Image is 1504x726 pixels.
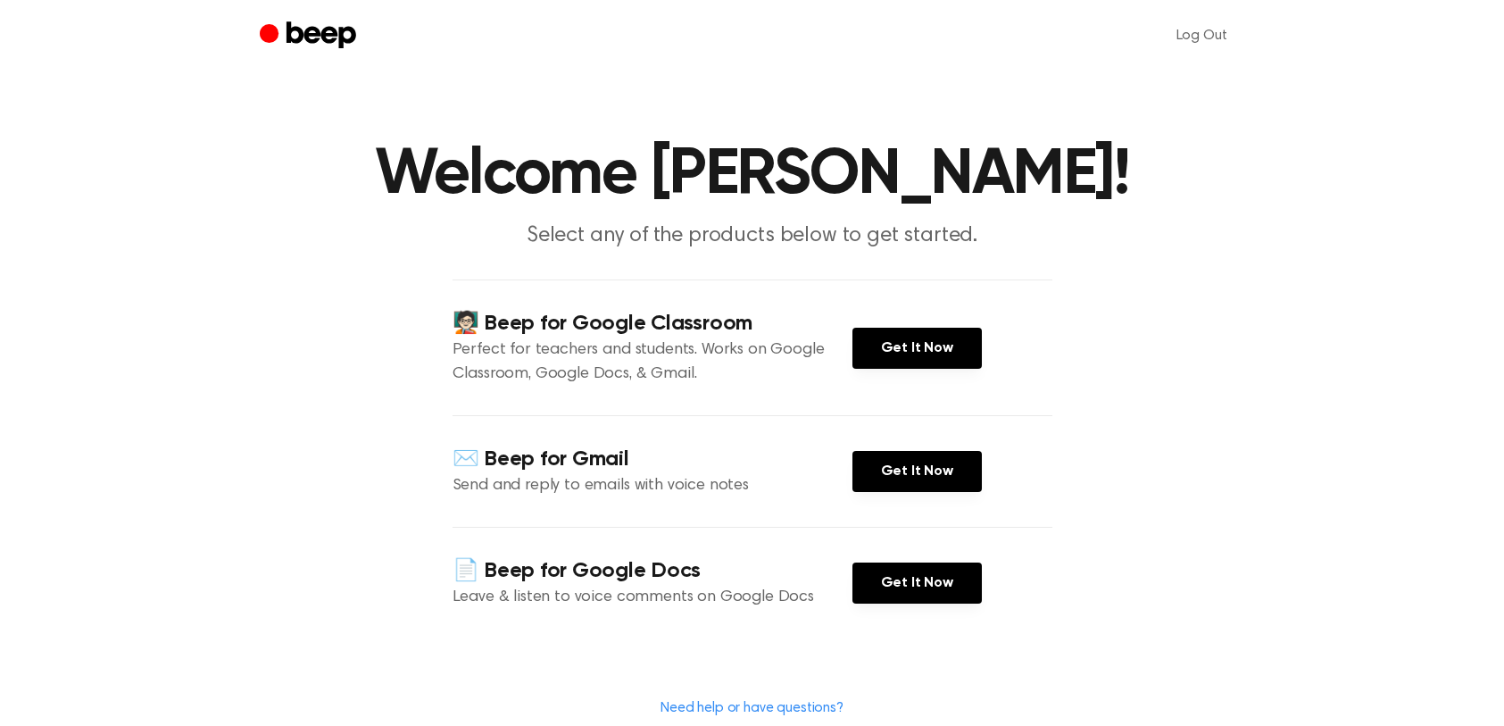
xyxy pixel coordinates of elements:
a: Log Out [1159,14,1245,57]
p: Send and reply to emails with voice notes [453,474,852,498]
p: Perfect for teachers and students. Works on Google Classroom, Google Docs, & Gmail. [453,338,852,387]
a: Get It Now [852,451,982,492]
a: Get It Now [852,328,982,369]
a: Need help or have questions? [661,701,843,715]
p: Leave & listen to voice comments on Google Docs [453,586,852,610]
h4: ✉️ Beep for Gmail [453,445,852,474]
a: Beep [260,19,361,54]
h4: 📄 Beep for Google Docs [453,556,852,586]
p: Select any of the products below to get started. [410,221,1095,251]
h4: 🧑🏻‍🏫 Beep for Google Classroom [453,309,852,338]
a: Get It Now [852,563,982,604]
h1: Welcome [PERSON_NAME]! [295,143,1209,207]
